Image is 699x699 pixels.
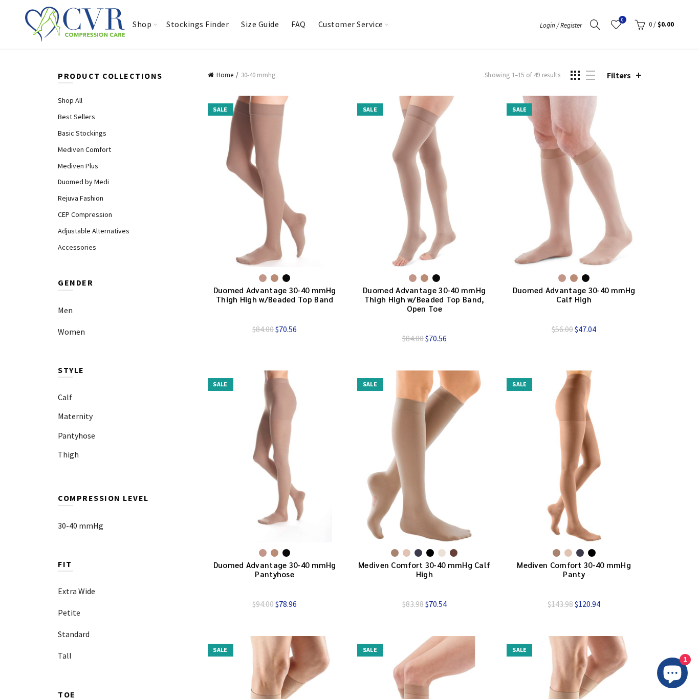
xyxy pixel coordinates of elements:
[213,646,228,653] span: Sale
[58,243,96,252] a: Accessories
[58,128,106,138] a: Basic Stockings
[58,429,95,442] a: Pantyhose
[208,370,342,542] a: Sale
[658,20,674,29] span: $0.00
[58,627,90,641] a: Standard
[512,105,527,113] span: Sale
[58,519,103,533] a: 30-40 mmHg
[363,105,378,113] span: Sale
[58,70,192,83] h5: Product Collections
[402,333,424,343] del: $84.00
[653,20,656,29] span: /
[619,16,626,24] span: 0
[58,584,95,598] a: Extra Wide
[357,286,491,313] a: Duomed Advantage 30-40 mmHg Thigh High w/Beaded Top Band, Open Toe
[208,96,342,267] a: Sale
[607,70,641,80] a: Filters
[357,96,491,267] a: Sale
[402,599,424,609] del: $83.98
[275,599,297,609] ins: $78.96
[552,324,573,334] del: $56.00
[25,2,125,47] img: CVR Compression Care
[58,303,73,317] a: Men
[58,226,129,235] a: Adjustable Alternatives
[58,410,93,423] a: Maternity
[58,606,80,620] a: Petite
[575,599,600,609] ins: $120.94
[649,20,652,29] span: 0
[258,10,288,17] span: Size Guide
[58,325,85,339] a: Women
[507,96,641,267] a: Sale
[58,649,72,663] a: Tall
[608,17,624,32] a: Wishlist0
[507,286,641,304] a: Duomed Advantage 30-40 mmHg Calf High
[507,560,641,579] a: Mediven Comfort 30-40 mmHg Panty
[58,112,95,121] a: Best Sellers
[58,96,82,105] a: Shop All
[540,20,582,30] a: Login / Register
[58,193,103,203] a: Rejuva Fashion
[252,599,274,609] del: $94.00
[58,558,192,572] h5: Fit
[213,380,228,388] span: Sale
[507,370,641,542] a: Sale
[58,210,112,219] a: CEP Compression
[485,70,560,80] p: Showing 1–15 of 49 results
[632,17,674,32] a: 0 / $0.00
[357,370,491,542] a: Sale
[208,286,342,304] a: Duomed Advantage 30-40 mmHg Thigh High w/Beaded Top Band
[213,105,228,113] span: Sale
[208,560,342,579] a: Duomed Advantage 30-40 mmHg Pantyhose
[363,646,378,653] span: Sale
[425,333,447,343] ins: $70.56
[58,161,98,170] a: Mediven Plus
[654,658,691,691] inbox-online-store-chat: Shopify online store chat
[512,380,527,388] span: Sale
[275,324,297,334] ins: $70.56
[357,560,491,579] a: Mediven Comfort 30-40 mmHg Calf High
[58,364,192,378] h5: Style
[575,324,596,334] ins: $47.04
[512,646,527,653] span: Sale
[58,177,109,186] a: Duomed by Medi
[58,448,79,461] a: Thigh
[425,599,447,609] ins: $70.54
[58,145,111,154] a: Mediven Comfort
[548,599,573,609] del: $143.98
[363,380,378,388] span: Sale
[241,71,275,79] span: 30-40 mmhg
[58,492,192,506] h5: Compression Level
[208,71,238,79] a: Home
[58,391,72,404] a: Calf
[58,277,192,290] h5: Gender
[302,10,315,17] span: FAQ
[252,324,274,334] del: $84.00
